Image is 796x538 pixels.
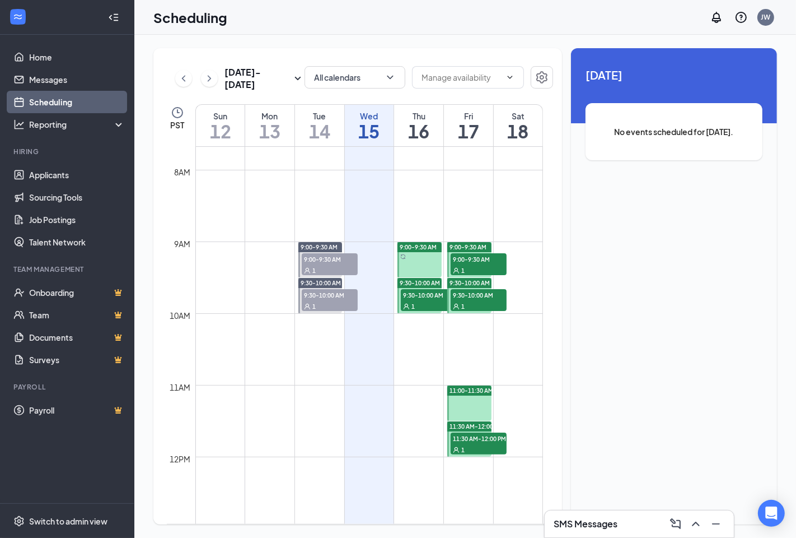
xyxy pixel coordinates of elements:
button: Settings [531,66,553,89]
svg: Sync [400,254,406,259]
span: 9:00-9:30 AM [451,253,507,265]
span: 11:30 AM-12:00 PM [449,423,503,430]
span: 9:30-10:00 AM [451,289,507,300]
svg: QuestionInfo [734,11,748,24]
input: Manage availability [422,71,501,84]
span: 11:00-11:30 AM [449,387,493,395]
button: All calendarsChevronDown [305,66,405,89]
span: 9:00-9:30 AM [301,243,338,251]
span: No events scheduled for [DATE]. [608,126,740,138]
div: Open Intercom Messenger [758,500,785,527]
a: Applicants [29,164,125,186]
svg: Notifications [710,11,723,24]
span: 1 [461,446,465,454]
svg: User [453,303,460,310]
svg: Clock [171,106,184,119]
a: October 17, 2025 [444,105,493,146]
svg: ChevronDown [385,72,396,83]
h1: 15 [345,122,394,141]
a: October 15, 2025 [345,105,394,146]
svg: Settings [535,71,549,84]
span: 9:00-9:30 AM [302,253,358,265]
a: SurveysCrown [29,349,125,371]
svg: User [403,303,410,310]
svg: User [304,303,311,310]
svg: WorkstreamLogo [12,11,24,22]
a: OnboardingCrown [29,281,125,304]
span: 1 [312,303,316,310]
div: Reporting [29,119,125,130]
span: 9:30-10:00 AM [449,279,490,287]
a: Sourcing Tools [29,186,125,208]
span: 9:00-9:30 AM [400,243,437,251]
div: Hiring [13,147,123,156]
div: Sun [196,110,245,122]
div: Thu [394,110,443,122]
a: October 13, 2025 [245,105,294,146]
svg: User [304,267,311,274]
div: 8am [172,166,193,178]
a: TeamCrown [29,304,125,326]
button: ChevronUp [687,515,705,533]
a: October 16, 2025 [394,105,443,146]
div: 9am [172,238,193,250]
div: Fri [444,110,493,122]
svg: Analysis [13,119,25,130]
span: 1 [461,267,465,275]
span: 9:30-10:00 AM [302,289,358,300]
button: ChevronLeft [175,70,192,87]
div: Wed [345,110,394,122]
div: Sat [494,110,542,122]
div: JW [761,12,771,22]
span: PST [170,119,184,131]
button: ChevronRight [201,70,218,87]
span: 9:30-10:00 AM [400,279,440,287]
h1: 18 [494,122,542,141]
h1: 12 [196,122,245,141]
svg: ChevronDown [505,73,514,82]
button: Minimize [707,515,725,533]
span: 11:30 AM-12:00 PM [451,433,507,444]
div: 12pm [168,453,193,465]
svg: User [453,267,460,274]
svg: Minimize [709,517,723,531]
div: 11am [168,381,193,393]
h1: 17 [444,122,493,141]
a: October 14, 2025 [295,105,344,146]
svg: SmallChevronDown [291,72,305,85]
div: Payroll [13,382,123,392]
h1: Scheduling [153,8,227,27]
a: Settings [531,66,553,91]
svg: Collapse [108,12,119,23]
span: 1 [411,303,415,310]
span: 1 [461,303,465,310]
div: 10am [168,309,193,322]
a: DocumentsCrown [29,326,125,349]
a: Scheduling [29,91,125,113]
h3: SMS Messages [554,518,617,530]
span: 9:00-9:30 AM [449,243,486,251]
svg: ChevronLeft [178,72,189,85]
span: 1 [312,267,316,275]
svg: User [453,447,460,453]
div: Switch to admin view [29,516,107,527]
svg: ChevronRight [204,72,215,85]
svg: Settings [13,516,25,527]
a: October 18, 2025 [494,105,542,146]
a: Job Postings [29,208,125,231]
h1: 13 [245,122,294,141]
a: Talent Network [29,231,125,253]
h1: 16 [394,122,443,141]
svg: ChevronUp [689,517,703,531]
div: Team Management [13,265,123,274]
h3: [DATE] - [DATE] [224,66,291,91]
a: Messages [29,68,125,91]
div: Mon [245,110,294,122]
a: October 12, 2025 [196,105,245,146]
span: 9:30-10:00 AM [301,279,341,287]
button: ComposeMessage [667,515,685,533]
a: Home [29,46,125,68]
h1: 14 [295,122,344,141]
div: Tue [295,110,344,122]
span: 9:30-10:00 AM [401,289,457,300]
